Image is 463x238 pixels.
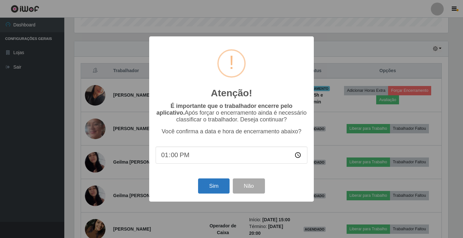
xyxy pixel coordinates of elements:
[156,128,307,135] p: Você confirma a data e hora de encerramento abaixo?
[156,103,307,123] p: Após forçar o encerramento ainda é necessário classificar o trabalhador. Deseja continuar?
[156,103,292,116] b: É importante que o trabalhador encerre pelo aplicativo.
[233,178,265,194] button: Não
[211,87,252,99] h2: Atenção!
[198,178,229,194] button: Sim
